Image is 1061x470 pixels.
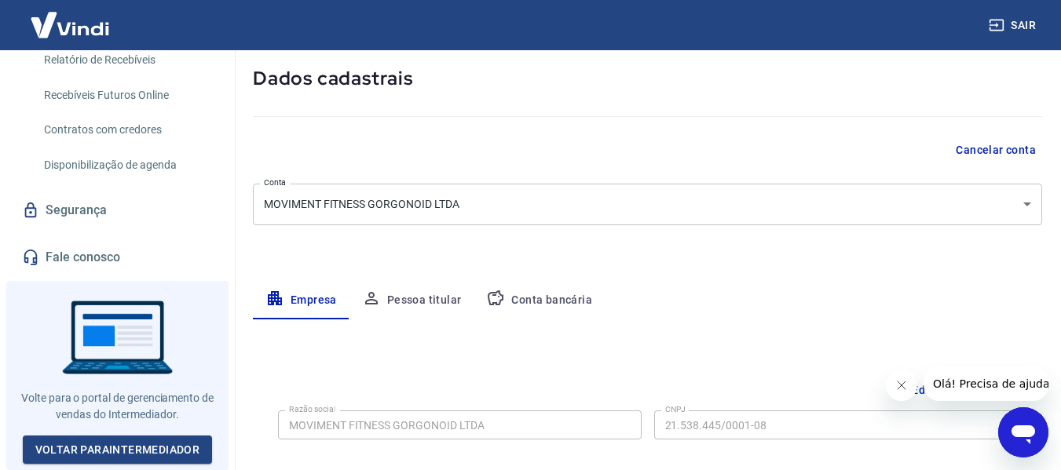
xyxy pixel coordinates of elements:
[19,1,121,49] img: Vindi
[19,193,216,228] a: Segurança
[998,407,1048,457] iframe: Botão para abrir a janela de mensagens
[886,370,917,401] iframe: Fechar mensagem
[19,240,216,275] a: Fale conosco
[23,435,213,465] a: Voltar paraIntermediador
[9,11,132,24] span: Olá! Precisa de ajuda?
[665,403,686,415] label: CNPJ
[38,149,216,181] a: Disponibilização de agenda
[253,184,1042,225] div: MOVIMENT FITNESS GORGONOID LTDA
[924,366,1048,401] iframe: Mensagem da empresa
[349,282,474,319] button: Pessoa titular
[253,66,1042,91] h5: Dados cadastrais
[474,282,605,319] button: Conta bancária
[38,44,216,76] a: Relatório de Recebíveis
[289,403,335,415] label: Razão social
[264,177,286,188] label: Conta
[253,282,349,319] button: Empresa
[38,114,216,146] a: Contratos com credores
[986,11,1042,40] button: Sair
[38,79,216,111] a: Recebíveis Futuros Online
[949,136,1042,165] button: Cancelar conta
